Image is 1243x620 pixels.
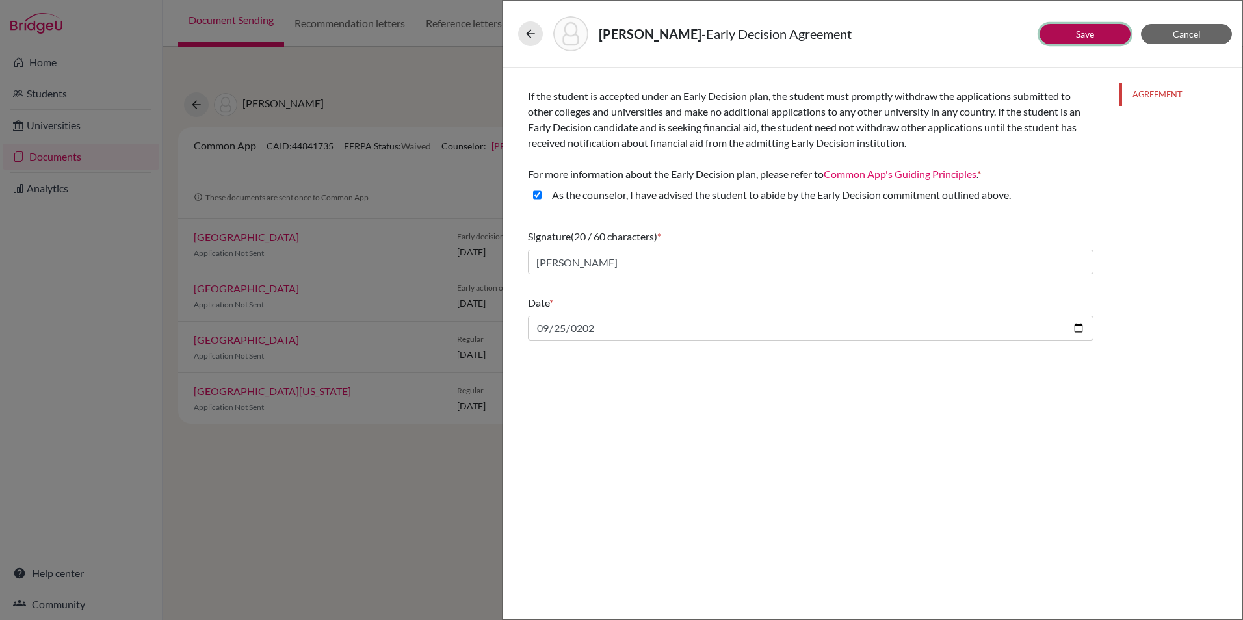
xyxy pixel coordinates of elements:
[701,26,852,42] span: - Early Decision Agreement
[571,230,657,242] span: (20 / 60 characters)
[824,168,976,180] a: Common App's Guiding Principles
[599,26,701,42] strong: [PERSON_NAME]
[528,230,571,242] span: Signature
[528,90,1080,180] span: If the student is accepted under an Early Decision plan, the student must promptly withdraw the a...
[528,296,549,309] span: Date
[552,187,1011,203] label: As the counselor, I have advised the student to abide by the Early Decision commitment outlined a...
[1119,83,1242,106] button: AGREEMENT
